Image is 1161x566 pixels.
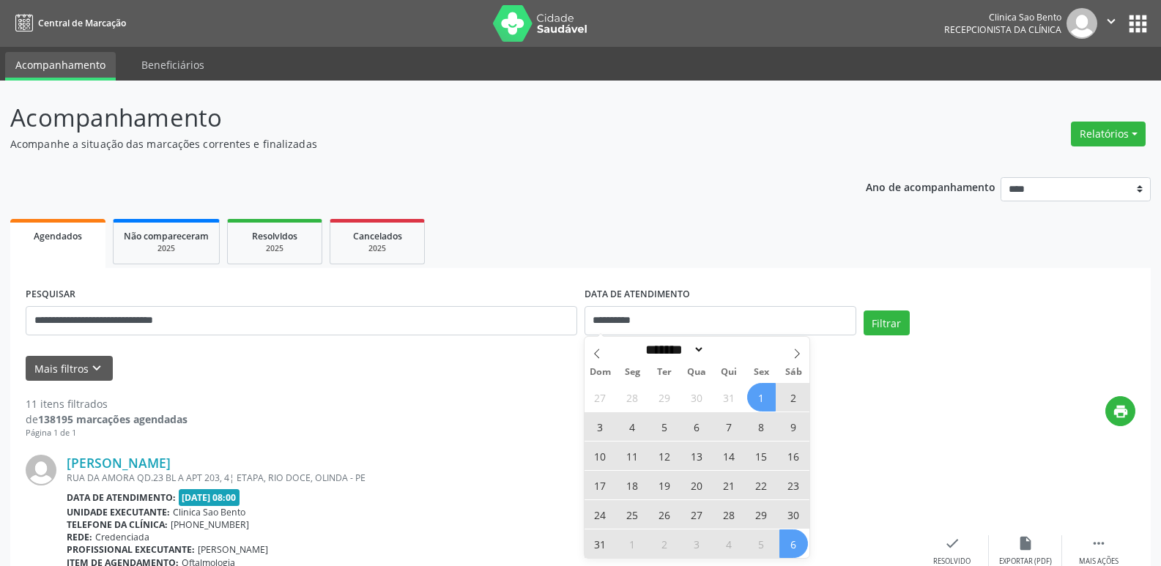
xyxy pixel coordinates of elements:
span: Clinica Sao Bento [173,506,245,518]
i: insert_drive_file [1017,535,1034,551]
span: Agosto 8, 2025 [747,412,776,441]
span: [DATE] 08:00 [179,489,240,506]
b: Unidade executante: [67,506,170,518]
a: Beneficiários [131,52,215,78]
a: [PERSON_NAME] [67,455,171,471]
span: Sex [745,368,777,377]
span: Resolvidos [252,230,297,242]
span: Setembro 3, 2025 [683,529,711,558]
span: Agosto 10, 2025 [586,442,615,470]
p: Acompanhamento [10,100,809,136]
span: Ter [648,368,680,377]
span: Agendados [34,230,82,242]
button: print [1105,396,1135,426]
span: Agosto 18, 2025 [618,471,647,499]
span: Agosto 14, 2025 [715,442,743,470]
span: Agosto 13, 2025 [683,442,711,470]
span: Qua [680,368,713,377]
span: Setembro 2, 2025 [650,529,679,558]
span: Seg [616,368,648,377]
span: Recepcionista da clínica [944,23,1061,36]
span: Credenciada [95,531,149,543]
span: Agosto 17, 2025 [586,471,615,499]
span: Setembro 5, 2025 [747,529,776,558]
span: Agosto 1, 2025 [747,383,776,412]
span: Agosto 31, 2025 [586,529,615,558]
span: Agosto 22, 2025 [747,471,776,499]
span: Agosto 23, 2025 [779,471,808,499]
span: Agosto 4, 2025 [618,412,647,441]
i:  [1103,13,1119,29]
span: Central de Marcação [38,17,126,29]
button: Relatórios [1071,122,1146,146]
div: RUA DA AMORA QD.23 BL A APT 203, 4¦ ETAPA, RIO DOCE, OLINDA - PE [67,472,916,484]
span: Setembro 1, 2025 [618,529,647,558]
span: Agosto 16, 2025 [779,442,808,470]
span: Agosto 27, 2025 [683,500,711,529]
span: Agosto 2, 2025 [779,383,808,412]
span: Agosto 25, 2025 [618,500,647,529]
span: Dom [585,368,617,377]
span: [PERSON_NAME] [198,543,268,556]
span: Agosto 11, 2025 [618,442,647,470]
i: check [944,535,960,551]
span: Agosto 28, 2025 [715,500,743,529]
div: 2025 [124,243,209,254]
span: Agosto 29, 2025 [747,500,776,529]
i: keyboard_arrow_down [89,360,105,376]
span: Setembro 4, 2025 [715,529,743,558]
span: Julho 28, 2025 [618,383,647,412]
span: Não compareceram [124,230,209,242]
select: Month [641,342,705,357]
label: PESQUISAR [26,283,75,306]
a: Central de Marcação [10,11,126,35]
span: Agosto 7, 2025 [715,412,743,441]
b: Rede: [67,531,92,543]
b: Data de atendimento: [67,491,176,504]
span: Agosto 3, 2025 [586,412,615,441]
span: Cancelados [353,230,402,242]
label: DATA DE ATENDIMENTO [585,283,690,306]
b: Telefone da clínica: [67,518,168,531]
b: Profissional executante: [67,543,195,556]
span: Sáb [777,368,809,377]
span: Julho 31, 2025 [715,383,743,412]
p: Ano de acompanhamento [866,177,995,196]
button: Filtrar [864,310,910,335]
span: Qui [713,368,745,377]
button: Mais filtroskeyboard_arrow_down [26,356,113,381]
div: Página 1 de 1 [26,427,188,439]
span: Agosto 21, 2025 [715,471,743,499]
span: Agosto 20, 2025 [683,471,711,499]
span: Agosto 9, 2025 [779,412,808,441]
span: Agosto 12, 2025 [650,442,679,470]
div: Clinica Sao Bento [944,11,1061,23]
a: Acompanhamento [5,52,116,81]
strong: 138195 marcações agendadas [38,412,188,426]
img: img [1067,8,1097,39]
div: de [26,412,188,427]
span: Agosto 15, 2025 [747,442,776,470]
span: Setembro 6, 2025 [779,529,808,558]
span: Agosto 5, 2025 [650,412,679,441]
span: Agosto 30, 2025 [779,500,808,529]
span: Julho 27, 2025 [586,383,615,412]
p: Acompanhe a situação das marcações correntes e finalizadas [10,136,809,152]
span: Julho 30, 2025 [683,383,711,412]
span: [PHONE_NUMBER] [171,518,249,531]
span: Agosto 26, 2025 [650,500,679,529]
input: Year [705,342,753,357]
span: Agosto 24, 2025 [586,500,615,529]
button: apps [1125,11,1151,37]
span: Agosto 19, 2025 [650,471,679,499]
div: 2025 [238,243,311,254]
i:  [1091,535,1107,551]
button:  [1097,8,1125,39]
span: Agosto 6, 2025 [683,412,711,441]
div: 11 itens filtrados [26,396,188,412]
div: 2025 [341,243,414,254]
img: img [26,455,56,485]
span: Julho 29, 2025 [650,383,679,412]
i: print [1113,403,1129,420]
